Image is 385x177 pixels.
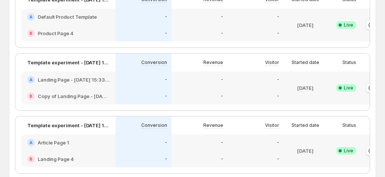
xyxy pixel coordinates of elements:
[30,94,33,98] h2: B
[277,156,279,162] p: -
[30,140,33,145] h2: A
[344,22,353,28] span: Live
[38,30,73,37] h2: Product Page 4
[30,31,33,36] h2: B
[141,122,167,128] p: Conversion
[221,14,223,20] p: -
[297,21,314,29] p: [DATE]
[30,157,33,161] h2: B
[344,85,353,91] span: Live
[277,140,279,146] p: -
[38,139,69,146] h2: Article Page 1
[221,140,223,146] p: -
[203,122,223,128] p: Revenue
[344,148,353,154] span: Live
[203,59,223,65] p: Revenue
[38,155,74,163] h2: Landing Page 4
[30,15,33,19] h2: A
[277,93,279,99] p: -
[265,122,279,128] p: Visitor
[221,156,223,162] p: -
[30,77,33,82] h2: A
[27,59,110,66] p: Template experiment - [DATE] 10:26:03
[165,93,167,99] p: -
[165,14,167,20] p: -
[265,59,279,65] p: Visitor
[221,93,223,99] p: -
[342,122,356,128] p: Status
[221,30,223,36] p: -
[292,122,319,128] p: Started date
[342,59,356,65] p: Status
[165,77,167,83] p: -
[165,140,167,146] p: -
[297,84,314,92] p: [DATE]
[277,30,279,36] p: -
[38,13,97,21] h2: Default Product Template
[277,14,279,20] p: -
[38,92,110,100] h2: Copy of Landing Page - [DATE] 16:42:22
[38,76,110,83] h2: Landing Page - [DATE] 15:33:01
[165,30,167,36] p: -
[221,77,223,83] p: -
[141,59,167,65] p: Conversion
[277,77,279,83] p: -
[297,147,314,155] p: [DATE]
[292,59,319,65] p: Started date
[27,122,110,129] p: Template experiment - [DATE] 10:26:21
[165,156,167,162] p: -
